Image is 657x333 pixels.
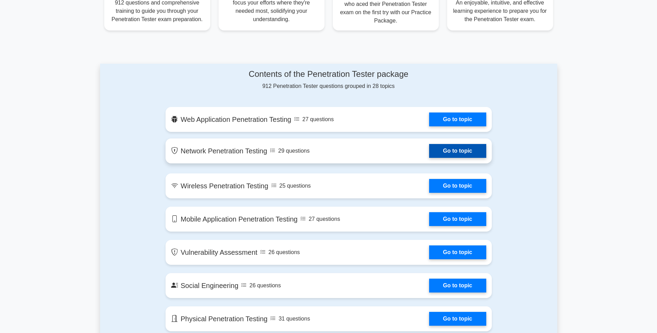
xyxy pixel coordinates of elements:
div: 912 Penetration Tester questions grouped in 28 topics [166,69,492,90]
a: Go to topic [429,144,486,158]
a: Go to topic [429,279,486,292]
h4: Contents of the Penetration Tester package [166,69,492,79]
a: Go to topic [429,312,486,326]
a: Go to topic [429,179,486,193]
a: Go to topic [429,212,486,226]
a: Go to topic [429,112,486,126]
a: Go to topic [429,245,486,259]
